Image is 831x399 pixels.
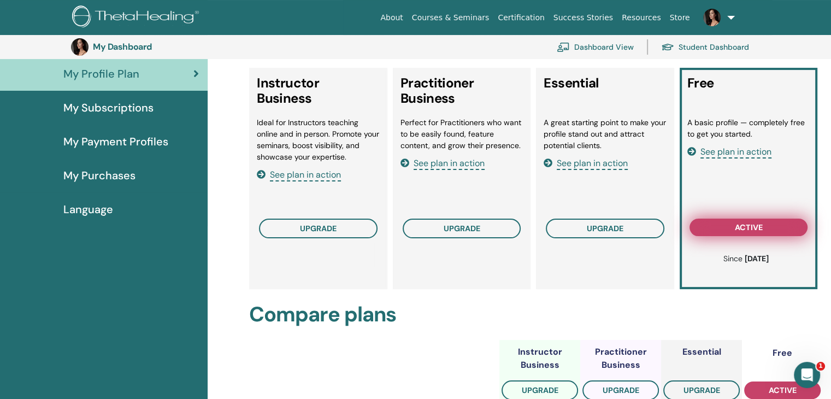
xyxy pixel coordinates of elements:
h3: My Dashboard [93,42,202,52]
a: See plan in action [544,157,628,169]
button: active [744,382,821,399]
a: Courses & Seminars [408,8,494,28]
img: default.jpg [703,9,721,26]
span: See plan in action [557,157,628,170]
a: See plan in action [400,157,485,169]
a: Success Stories [549,8,617,28]
span: upgrade [522,385,558,395]
iframe: Intercom live chat [794,362,820,388]
span: upgrade [683,385,720,395]
div: Free [773,347,792,360]
button: upgrade [546,219,664,238]
a: Resources [617,8,665,28]
span: upgrade [444,224,480,233]
span: My Purchases [63,167,135,184]
h2: Compare plans [249,302,823,327]
p: Since [693,253,799,265]
b: [DATE] [745,254,769,263]
span: Language [63,201,113,218]
img: logo.png [72,5,203,30]
div: Essential [682,345,721,359]
span: My Payment Profiles [63,133,168,150]
img: graduation-cap.svg [661,43,674,52]
a: Dashboard View [557,35,634,59]
li: Ideal for Instructors teaching online and in person. Promote your seminars, boost visibility, and... [257,117,380,163]
button: upgrade [259,219,378,238]
span: See plan in action [414,157,485,170]
a: Student Dashboard [661,35,749,59]
img: chalkboard-teacher.svg [557,42,570,52]
a: See plan in action [687,146,771,157]
a: See plan in action [257,169,341,180]
span: active [735,223,763,232]
span: upgrade [603,385,639,395]
span: My Profile Plan [63,66,139,82]
div: Practitioner Business [580,345,661,372]
button: active [689,219,808,236]
div: Instructor Business [499,345,580,372]
li: A great starting point to make your profile stand out and attract potential clients. [544,117,667,151]
span: upgrade [300,224,337,233]
a: Store [665,8,694,28]
img: default.jpg [71,38,89,56]
a: About [376,8,407,28]
span: upgrade [587,224,623,233]
li: Perfect for Practitioners who want to be easily found, feature content, and grow their presence. [400,117,523,151]
span: See plan in action [270,169,341,181]
span: active [769,385,797,395]
a: Certification [493,8,549,28]
span: 1 [816,362,825,371]
span: My Subscriptions [63,99,154,116]
span: See plan in action [700,146,771,159]
button: upgrade [403,219,521,238]
li: A basic profile — completely free to get you started. [687,117,810,140]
